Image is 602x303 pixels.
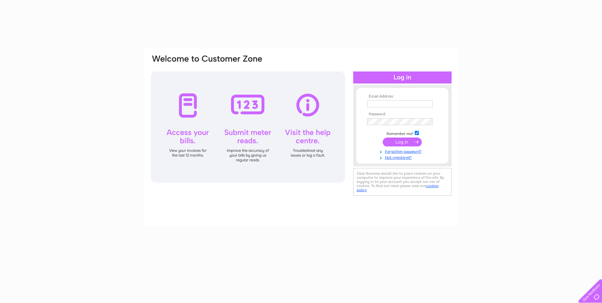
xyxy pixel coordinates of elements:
[367,154,439,160] a: Not registered?
[367,148,439,154] a: Forgotten password?
[366,130,439,136] td: Remember me?
[366,94,439,99] th: Email Address:
[366,112,439,117] th: Password:
[353,168,452,196] div: Clear Business would like to place cookies on your computer to improve your experience of the sit...
[383,138,422,146] input: Submit
[357,184,439,192] a: cookies policy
